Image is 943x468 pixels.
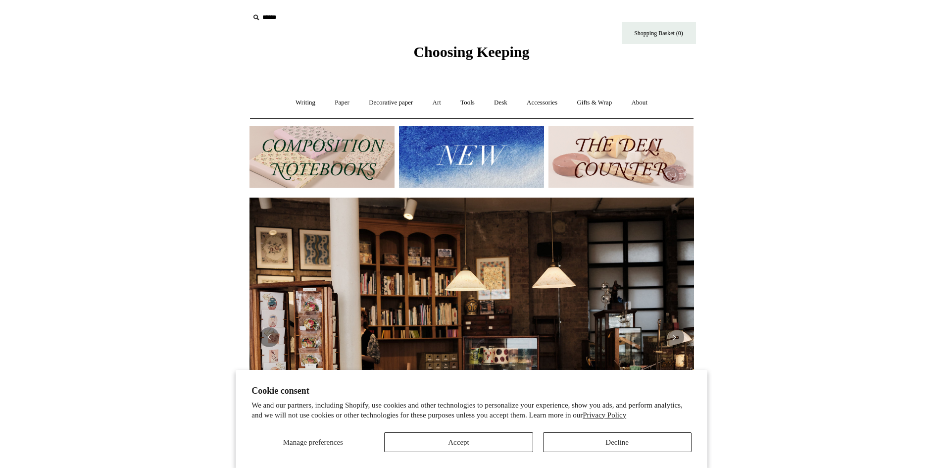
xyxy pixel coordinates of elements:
a: Privacy Policy [583,411,626,419]
h2: Cookie consent [251,386,692,396]
button: Next [664,327,684,347]
a: Choosing Keeping [413,52,529,58]
img: The Deli Counter [548,126,694,188]
img: New.jpg__PID:f73bdf93-380a-4a35-bcfe-7823039498e1 [399,126,544,188]
img: 202302 Composition ledgers.jpg__PID:69722ee6-fa44-49dd-a067-31375e5d54ec [249,126,395,188]
button: Accept [384,432,533,452]
button: Decline [543,432,692,452]
a: Accessories [518,90,566,116]
a: Art [424,90,450,116]
span: Manage preferences [283,438,343,446]
span: Choosing Keeping [413,44,529,60]
a: Paper [326,90,358,116]
a: Decorative paper [360,90,422,116]
a: Shopping Basket (0) [622,22,696,44]
a: Desk [485,90,516,116]
a: About [622,90,656,116]
button: Manage preferences [251,432,374,452]
a: Tools [451,90,484,116]
a: Writing [287,90,324,116]
p: We and our partners, including Shopify, use cookies and other technologies to personalize your ex... [251,401,692,420]
button: Previous [259,327,279,347]
a: Gifts & Wrap [568,90,621,116]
